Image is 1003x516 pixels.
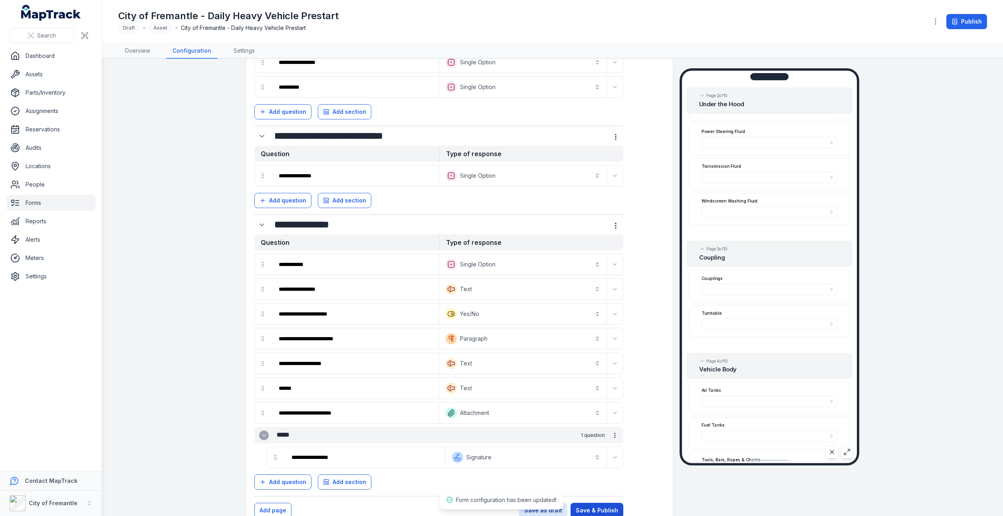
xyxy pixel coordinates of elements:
[259,431,269,440] button: Expand
[609,81,621,93] button: Expand
[439,146,623,162] strong: Type of response
[255,256,271,272] div: drag
[447,449,605,466] button: Signature
[255,168,271,184] div: drag
[581,432,605,439] span: 1 question
[260,335,266,342] svg: drag
[6,268,95,284] a: Settings
[6,250,95,266] a: Meters
[25,477,77,484] strong: Contact MapTrack
[6,66,95,82] a: Assets
[946,14,987,29] button: Publish
[254,234,439,250] strong: Question
[227,44,261,59] a: Settings
[702,198,757,204] label: Windscreen Washing Fluid
[702,457,761,463] label: Tools, Bars, Ropes & Chains
[6,48,95,64] a: Dashboard
[260,410,266,416] svg: drag
[702,275,723,281] label: Couplings
[254,217,270,232] button: Expand
[118,10,339,22] h1: City of Fremantle - Daily Heavy Vehicle Prestart
[272,256,437,273] div: :r2h14:-form-item-label
[609,169,621,182] button: Expand
[441,54,605,71] button: Single Option
[260,84,266,90] svg: drag
[6,177,95,193] a: People
[272,355,437,372] div: :r2h1s:-form-item-label
[6,158,95,174] a: Locations
[269,478,306,486] span: Add question
[272,330,437,347] div: :r2h1m:-form-item-label
[333,478,366,486] span: Add section
[609,382,621,395] button: Expand
[181,24,306,32] span: City of Fremantle - Daily Heavy Vehicle Prestart
[609,56,621,69] button: Expand
[254,129,270,144] button: Expand
[6,140,95,156] a: Audits
[318,104,371,119] button: Add section
[254,217,271,232] div: :r2h0s:-form-item-label
[255,79,271,95] div: drag
[609,283,621,296] button: Expand
[439,234,623,250] strong: Type of response
[254,129,271,144] div: :r2h0e:-form-item-label
[272,280,437,298] div: :r2h1a:-form-item-label
[318,474,371,490] button: Add section
[255,306,271,322] div: drag
[706,246,727,252] span: Page 3 of 10
[166,44,218,59] a: Configuration
[10,28,74,43] button: Search
[441,355,605,372] button: Text
[441,379,605,397] button: Text
[260,360,266,367] svg: drag
[441,167,605,185] button: Single Option
[37,32,56,40] span: Search
[272,305,437,323] div: :r2h1g:-form-item-label
[260,59,266,65] svg: drag
[272,454,279,460] svg: drag
[333,108,366,116] span: Add section
[21,5,81,21] a: MapTrack
[702,310,722,316] label: Turntable
[6,195,95,211] a: Forms
[441,280,605,298] button: Text
[254,104,311,119] button: Add question
[272,404,437,422] div: :r2h28:-form-item-label
[609,407,621,419] button: Expand
[609,357,621,370] button: Expand
[6,85,95,101] a: Parts/Inventory
[456,496,557,503] span: Form configuration has been updated!
[254,474,311,490] button: Add question
[285,449,444,466] div: :r2h2i:-form-item-label
[608,429,622,442] button: more-detail
[254,146,439,162] strong: Question
[6,121,95,137] a: Reservations
[269,196,306,204] span: Add question
[29,500,77,506] strong: City of Fremantle
[272,379,437,397] div: :r2h22:-form-item-label
[260,385,266,391] svg: drag
[702,422,725,428] label: Fuel Tanks
[609,308,621,320] button: Expand
[6,213,95,229] a: Reports
[260,311,266,317] svg: drag
[268,449,283,465] div: drag
[699,365,840,373] h2: Vehicle Body
[255,380,271,396] div: drag
[318,193,371,208] button: Add section
[260,286,266,292] svg: drag
[260,261,266,268] svg: drag
[6,103,95,119] a: Assignments
[699,100,840,108] h2: Under the Hood
[255,54,271,70] div: drag
[272,78,437,96] div: :r2h08:-form-item-label
[255,355,271,371] div: drag
[118,22,140,34] div: Draft
[260,173,266,179] svg: drag
[333,196,366,204] span: Add section
[608,129,623,145] button: more-detail
[441,256,605,273] button: Single Option
[609,258,621,271] button: Expand
[699,253,840,262] h2: Coupling
[255,331,271,347] div: drag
